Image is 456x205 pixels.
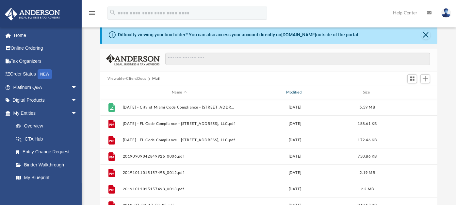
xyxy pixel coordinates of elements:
[420,74,430,83] button: Add
[123,171,236,175] button: 20191011015157498_0012.pdf
[238,121,351,127] div: [DATE]
[360,106,375,109] span: 5.59 MB
[441,8,451,18] img: User Pic
[3,8,62,21] img: Anderson Advisors Platinum Portal
[88,12,96,17] a: menu
[9,145,87,159] a: Entity Change Request
[118,31,360,38] div: Difficulty viewing your box folder? You can also access your account directly on outside of the p...
[71,81,84,94] span: arrow_drop_down
[421,30,431,40] button: Close
[123,105,236,110] button: [DATE] - City of Miami Code Compliance - [STREET_ADDRESS], LLC.tif
[152,76,161,82] button: Mail
[38,69,52,79] div: NEW
[238,186,351,192] div: [DATE]
[103,90,120,95] div: id
[9,132,87,145] a: CTA Hub
[123,138,236,142] button: [DATE] - FL Code Compliance - [STREET_ADDRESS], LLC.pdf
[238,154,351,160] div: [DATE]
[123,154,236,159] button: 20190909042849926_0006.pdf
[71,107,84,120] span: arrow_drop_down
[407,74,417,83] button: Switch to Grid View
[238,105,351,111] div: [DATE]
[238,137,351,143] div: [DATE]
[360,171,375,175] span: 2.19 MB
[5,42,87,55] a: Online Ordering
[281,32,316,37] a: [DOMAIN_NAME]
[5,29,87,42] a: Home
[165,53,430,65] input: Search files and folders
[122,90,236,95] div: Name
[238,170,351,176] div: [DATE]
[358,122,377,126] span: 188.61 KB
[71,94,84,107] span: arrow_drop_down
[9,171,84,184] a: My Blueprint
[383,90,429,95] div: id
[107,76,146,82] button: Viewable-ClientDocs
[5,94,87,107] a: Digital Productsarrow_drop_down
[358,138,377,142] span: 172.46 KB
[88,9,96,17] i: menu
[9,158,87,171] a: Binder Walkthrough
[5,55,87,68] a: Tax Organizers
[5,68,87,81] a: Order StatusNEW
[123,122,236,126] button: [DATE] - FL Code Compliance - [STREET_ADDRESS], LLC.pdf
[358,155,377,158] span: 750.86 KB
[238,90,351,95] div: Modified
[9,120,87,133] a: Overview
[123,187,236,191] button: 20191011015157498_0013.pdf
[5,81,87,94] a: Platinum Q&Aarrow_drop_down
[5,107,87,120] a: My Entitiesarrow_drop_down
[109,9,116,16] i: search
[354,90,381,95] div: Size
[361,187,374,191] span: 2.2 MB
